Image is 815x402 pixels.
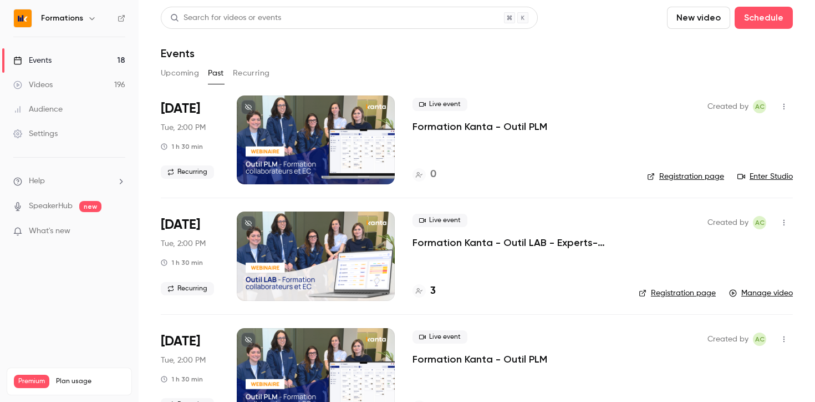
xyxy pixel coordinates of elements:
span: Live event [412,214,467,227]
button: Upcoming [161,64,199,82]
a: SpeakerHub [29,200,73,212]
span: Plan usage [56,377,125,386]
span: Anaïs Cachelou [753,216,766,229]
span: [DATE] [161,216,200,234]
a: Formation Kanta - Outil LAB - Experts-comptables et collaborateurs [412,236,621,249]
span: AC [755,100,765,113]
a: Formation Kanta - Outil PLM [412,353,547,366]
iframe: Noticeable Trigger [112,227,125,237]
span: Help [29,175,45,187]
span: Recurring [161,165,214,179]
div: Events [13,55,52,66]
span: Recurring [161,282,214,295]
h1: Events [161,47,195,60]
button: Past [208,64,224,82]
a: 3 [412,284,436,299]
span: AC [755,333,765,346]
div: Aug 12 Tue, 2:00 PM (Europe/Paris) [161,212,219,300]
span: Tue, 2:00 PM [161,122,206,133]
span: [DATE] [161,100,200,118]
span: Created by [707,100,748,113]
button: Schedule [735,7,793,29]
a: 0 [412,167,436,182]
div: Search for videos or events [170,12,281,24]
div: 1 h 30 min [161,375,203,384]
h4: 0 [430,167,436,182]
span: Created by [707,216,748,229]
span: Live event [412,98,467,111]
button: New video [667,7,730,29]
button: Recurring [233,64,270,82]
a: Formation Kanta - Outil PLM [412,120,547,133]
h4: 3 [430,284,436,299]
span: Tue, 2:00 PM [161,355,206,366]
div: Videos [13,79,53,91]
div: Settings [13,128,58,139]
span: What's new [29,225,70,237]
a: Registration page [639,288,716,299]
span: Created by [707,333,748,346]
div: Audience [13,104,63,115]
img: Formations [14,9,32,27]
li: help-dropdown-opener [13,175,125,187]
a: Enter Studio [737,171,793,182]
span: Anaïs Cachelou [753,100,766,113]
span: Live event [412,330,467,344]
span: Anaïs Cachelou [753,333,766,346]
span: Tue, 2:00 PM [161,238,206,249]
div: 1 h 30 min [161,142,203,151]
h6: Formations [41,13,83,24]
div: Aug 12 Tue, 2:00 PM (Europe/Paris) [161,96,219,184]
span: Premium [14,375,49,388]
a: Manage video [729,288,793,299]
div: 1 h 30 min [161,258,203,267]
span: AC [755,216,765,229]
a: Registration page [647,171,724,182]
span: [DATE] [161,333,200,350]
span: new [79,201,101,212]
